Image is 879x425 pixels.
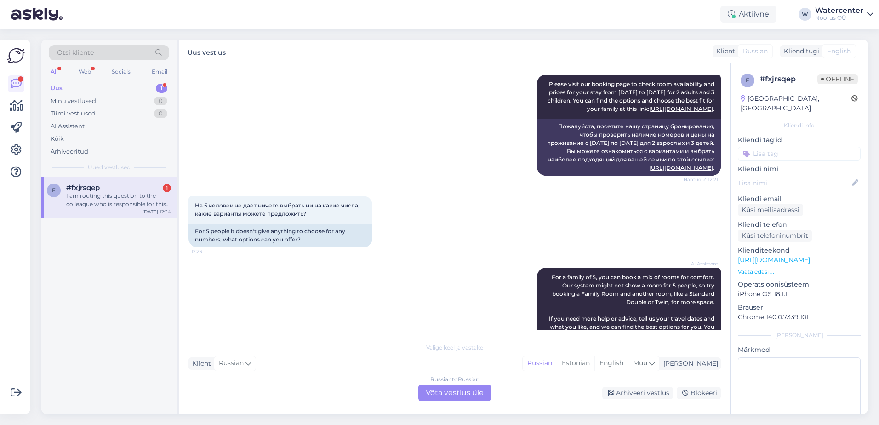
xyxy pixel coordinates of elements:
[548,80,716,112] span: Please visit our booking page to check room availability and prices for your stay from [DATE] to ...
[738,147,861,161] input: Lisa tag
[51,122,85,131] div: AI Assistent
[738,345,861,355] p: Märkmed
[738,246,861,255] p: Klienditeekond
[780,46,819,56] div: Klienditugi
[188,224,372,247] div: For 5 people it doesn't give anything to choose for any numbers, what options can you offer?
[51,84,63,93] div: Uus
[110,66,132,78] div: Socials
[88,163,131,172] span: Uued vestlused
[738,289,861,299] p: iPhone OS 18.1.1
[150,66,169,78] div: Email
[738,220,861,230] p: Kliendi telefon
[720,6,776,23] div: Aktiivne
[815,7,873,22] a: WatercenterNoorus OÜ
[815,14,863,22] div: Noorus OÜ
[677,387,721,399] div: Blokeeri
[52,187,56,194] span: f
[523,356,557,370] div: Russian
[738,230,812,242] div: Küsi telefoninumbrit
[738,303,861,312] p: Brauser
[738,178,850,188] input: Lisa nimi
[741,94,851,113] div: [GEOGRAPHIC_DATA], [GEOGRAPHIC_DATA]
[154,97,167,106] div: 0
[154,109,167,118] div: 0
[188,344,721,352] div: Valige keel ja vastake
[738,164,861,174] p: Kliendi nimi
[195,202,361,217] span: На 5 человек не дает ничего выбрать ни на какие числа, какие варианты можете предложить?
[418,385,491,401] div: Võta vestlus üle
[51,97,96,106] div: Minu vestlused
[188,45,226,57] label: Uus vestlus
[760,74,817,85] div: # fxjrsqep
[51,134,64,144] div: Kõik
[660,359,718,368] div: [PERSON_NAME]
[549,274,716,339] span: For a family of 5, you can book a mix of rooms for comfort. Our system might not show a room for ...
[57,48,94,57] span: Otsi kliente
[66,184,100,192] span: #fxjrsqep
[49,66,59,78] div: All
[738,121,861,130] div: Kliendi info
[537,119,721,176] div: Пожалуйста, посетите нашу страницу бронирования, чтобы проверить наличие номеров и цены на прожив...
[738,331,861,339] div: [PERSON_NAME]
[430,375,479,384] div: Russian to Russian
[713,46,735,56] div: Klient
[51,147,88,156] div: Arhiveeritud
[143,208,171,215] div: [DATE] 12:24
[557,356,594,370] div: Estonian
[738,194,861,204] p: Kliendi email
[219,358,244,368] span: Russian
[594,356,628,370] div: English
[738,135,861,145] p: Kliendi tag'id
[738,204,803,216] div: Küsi meiliaadressi
[51,109,96,118] div: Tiimi vestlused
[649,164,713,171] a: [URL][DOMAIN_NAME]
[191,248,226,255] span: 12:23
[188,359,211,368] div: Klient
[799,8,811,21] div: W
[746,77,749,84] span: f
[66,192,171,208] div: I am routing this question to the colleague who is responsible for this topic. The reply might ta...
[815,7,863,14] div: Watercenter
[738,280,861,289] p: Operatsioonisüsteem
[156,84,167,93] div: 1
[602,387,673,399] div: Arhiveeri vestlus
[738,256,810,264] a: [URL][DOMAIN_NAME]
[827,46,851,56] span: English
[817,74,858,84] span: Offline
[77,66,93,78] div: Web
[738,268,861,276] p: Vaata edasi ...
[684,176,718,183] span: Nähtud ✓ 12:21
[649,105,713,112] a: [URL][DOMAIN_NAME]
[738,312,861,322] p: Chrome 140.0.7339.101
[7,47,25,64] img: Askly Logo
[684,260,718,267] span: AI Assistent
[743,46,768,56] span: Russian
[633,359,647,367] span: Muu
[163,184,171,192] div: 1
